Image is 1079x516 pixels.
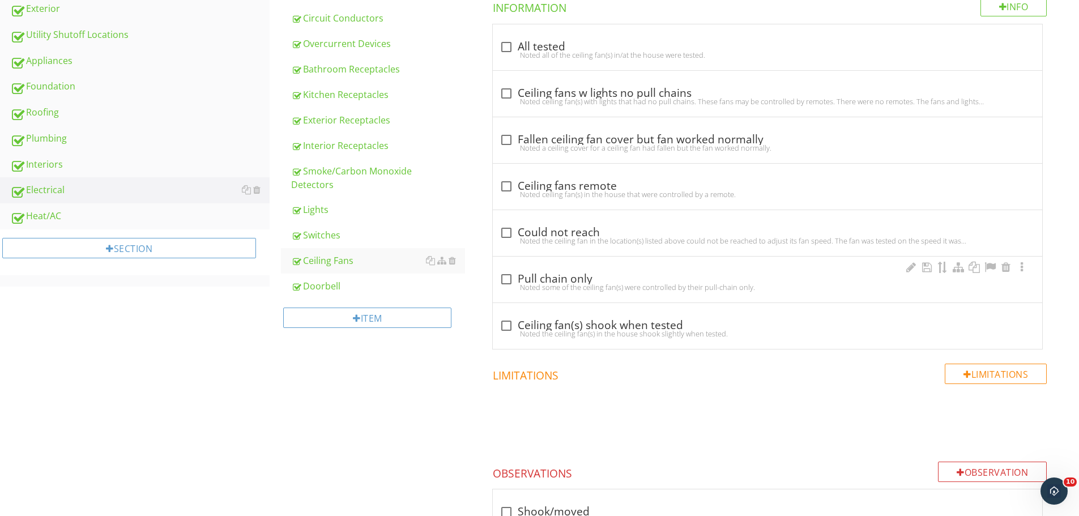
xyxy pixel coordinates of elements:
[291,62,465,76] div: Bathroom Receptacles
[493,364,1047,383] h4: Limitations
[500,283,1035,292] div: Noted some of the ceiling fan(s) were controlled by their pull-chain only.
[10,157,270,172] div: Interiors
[10,105,270,120] div: Roofing
[493,462,1047,481] h4: Observations
[291,11,465,25] div: Circuit Conductors
[10,79,270,94] div: Foundation
[10,54,270,69] div: Appliances
[291,37,465,50] div: Overcurrent Devices
[10,2,270,16] div: Exterior
[10,28,270,42] div: Utility Shutoff Locations
[500,50,1035,59] div: Noted all of the ceiling fan(s) in/at the house were tested.
[500,190,1035,199] div: Noted ceiling fan(s) in the house that were controlled by a remote.
[1040,477,1068,505] iframe: Intercom live chat
[10,209,270,224] div: Heat/AC
[291,279,465,293] div: Doorbell
[500,329,1035,338] div: Noted the ceiling fan(s) in the house shook slightly when tested.
[945,364,1047,384] div: Limitations
[291,139,465,152] div: Interior Receptacles
[1064,477,1077,487] span: 10
[283,308,451,328] div: Item
[291,88,465,101] div: Kitchen Receptacles
[10,131,270,146] div: Plumbing
[10,183,270,198] div: Electrical
[291,228,465,242] div: Switches
[500,143,1035,152] div: Noted a ceiling cover for a ceiling fan had fallen but the fan worked normally.
[500,236,1035,245] div: Noted the ceiling fan in the location(s) listed above could not be reached to adjust its fan spee...
[500,97,1035,106] div: Noted ceiling fan(s) with lights that had no pull chains. These fans may be controlled by remotes...
[291,203,465,216] div: Lights
[938,462,1047,482] div: Observation
[2,238,256,258] div: Section
[291,164,465,191] div: Smoke/Carbon Monoxide Detectors
[291,254,465,267] div: Ceiling Fans
[291,113,465,127] div: Exterior Receptacles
